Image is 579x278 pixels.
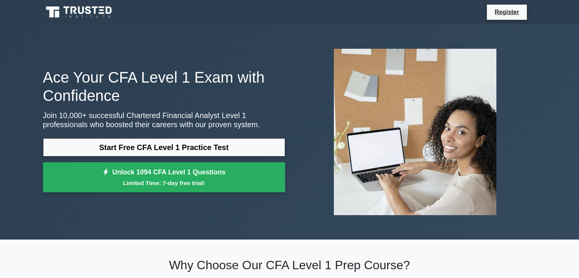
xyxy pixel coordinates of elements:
a: Register [490,7,523,17]
p: Join 10,000+ successful Chartered Financial Analyst Level 1 professionals who boosted their caree... [43,111,285,129]
a: Unlock 1094 CFA Level 1 QuestionsLimited Time: 7-day free trial! [43,162,285,193]
small: Limited Time: 7-day free trial! [53,179,276,187]
a: Start Free CFA Level 1 Practice Test [43,138,285,157]
h2: Why Choose Our CFA Level 1 Prep Course? [43,258,536,272]
h1: Ace Your CFA Level 1 Exam with Confidence [43,68,285,105]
